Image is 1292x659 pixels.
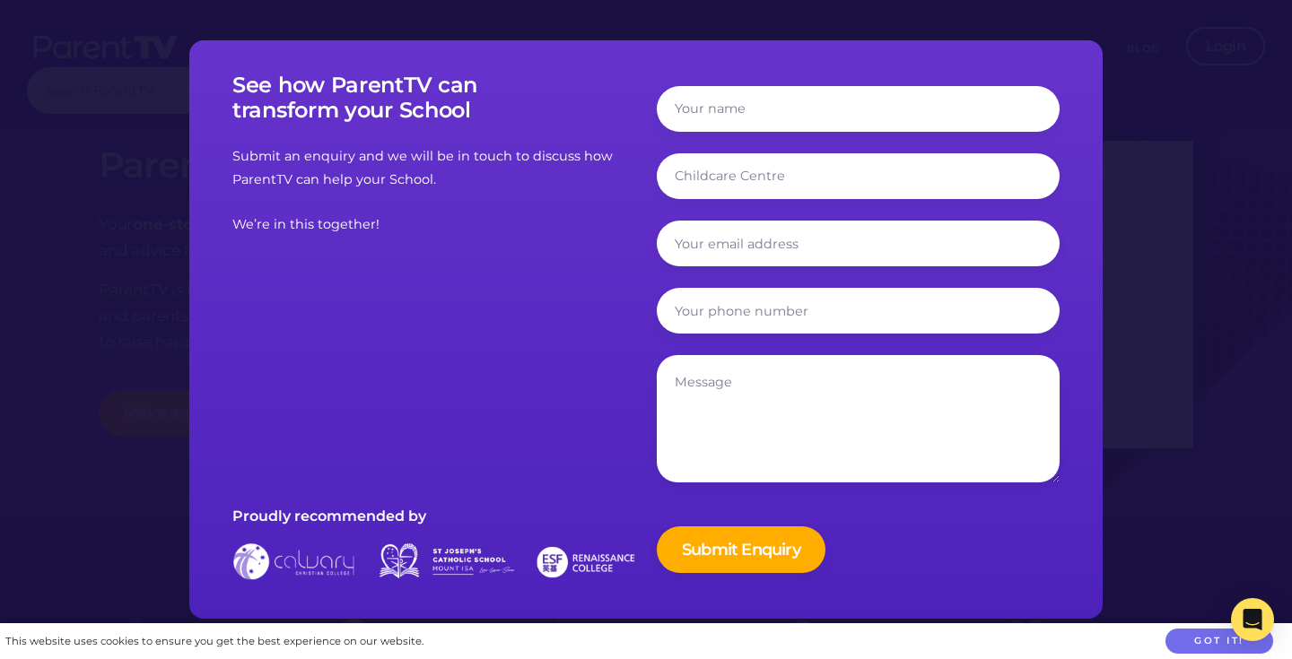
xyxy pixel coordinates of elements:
h5: Proudly recommended by [232,507,635,525]
img: logos-schools-form.37a1b95.png [232,536,635,586]
h3: See how ParentTV can transform your School [232,73,635,125]
button: Got it! [1165,629,1273,655]
input: Childcare Centre [657,153,1060,199]
input: Your name [657,86,1060,132]
div: Open Intercom Messenger [1231,598,1274,641]
p: We’re in this together! [232,213,635,237]
input: Your email address [657,221,1060,266]
p: Submit an enquiry and we will be in touch to discuss how ParentTV can help your School. [232,145,635,192]
div: This website uses cookies to ensure you get the best experience on our website. [5,632,423,651]
input: Your phone number [657,288,1060,334]
input: Submit Enquiry [657,526,825,573]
